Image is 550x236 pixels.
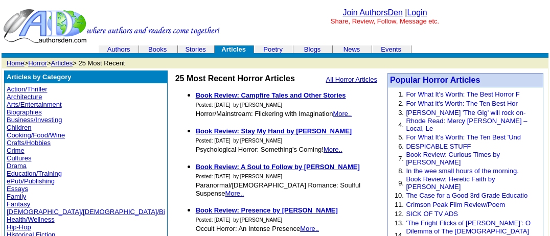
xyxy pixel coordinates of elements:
font: Share, Review, Follow, Message etc. [331,17,439,25]
a: News [343,45,360,53]
a: All Horror Articles [326,76,377,83]
b: Articles by Category [7,73,71,81]
a: For What It's Worth: The Best Horror F [406,90,519,98]
a: Book Review: Heretic Faith by [PERSON_NAME] [406,175,495,191]
a: Essays [7,185,28,193]
a: Authors [107,45,130,53]
a: Architecture [7,93,42,101]
a: Books [148,45,167,53]
img: cleardot.gif [293,49,294,50]
font: 4. [398,121,404,129]
font: Posted: [DATE] by [PERSON_NAME] [196,217,282,223]
a: Popular Horror Articles [390,76,480,84]
a: Horror [28,59,47,67]
a: Book Review: Presence by [PERSON_NAME] [196,206,338,214]
a: Rhode Read: Mercy [PERSON_NAME] – Local, Le [406,117,527,132]
a: Family [7,193,26,200]
a: Book Review: Stay My Hand by [PERSON_NAME] [196,127,352,135]
a: For What it's Worth: The Ten Best Hor [406,100,518,107]
font: | [405,8,427,17]
a: Crimson Peak Film Review/Poem [406,201,505,208]
a: More.. [324,146,342,153]
font: Occult Horror: An Intense Presence [196,225,319,232]
a: Health/Wellness [7,216,55,223]
a: Poetry [263,45,283,53]
a: Join AuthorsDen [342,8,402,17]
font: 9. [398,179,404,187]
font: > > > 25 Most Recent [7,59,125,67]
img: cleardot.gif [139,49,139,50]
a: 'The Fright Flicks of [PERSON_NAME]’: O [406,219,531,227]
font: 1. [398,90,404,98]
a: DESPICABLE STUFF [406,143,471,150]
a: In the wee small hours of the morning. [406,167,518,175]
a: [PERSON_NAME] 'The Gig' will rock on- [406,109,525,116]
a: Action/Thriller [7,85,47,93]
font: Paranormal/[DEMOGRAPHIC_DATA] Romance: Soulful Suspense [196,181,360,197]
a: Home [7,59,25,67]
img: cleardot.gif [254,49,254,50]
a: Education/Training [7,170,62,177]
font: 8. [398,167,404,175]
font: Posted: [DATE] by [PERSON_NAME] [196,138,282,144]
a: Arts/Entertainment [7,101,62,108]
a: More.. [300,225,319,232]
a: More.. [333,110,352,117]
a: Stories [185,45,205,53]
a: Crime [7,147,25,154]
a: The Case for a Good 3rd Grade Educatio [406,192,528,199]
font: 11. [395,201,404,208]
img: cleardot.gif [177,49,178,50]
a: Business/Investing [7,116,62,124]
a: More.. [225,190,244,197]
font: 6. [398,143,404,150]
a: Fantasy [7,200,30,208]
font: 3. [398,109,404,116]
a: Children [7,124,31,131]
a: Events [381,45,401,53]
img: cleardot.gif [214,49,215,50]
a: Drama [7,162,27,170]
a: Book Review: Campfire Tales and Other Stories [196,91,346,99]
a: [DEMOGRAPHIC_DATA]/[DEMOGRAPHIC_DATA]/Bi [7,208,165,216]
font: 5. [398,133,404,141]
a: Crafts/Hobbies [7,139,51,147]
font: 13. [395,219,404,227]
a: Login [407,8,427,17]
a: SICK OF TV ADS [406,210,458,218]
a: Book Review: A Soul to Follow by [PERSON_NAME] [196,163,360,171]
font: 12. [395,210,404,218]
font: 7. [398,155,404,162]
b: 25 Most Recent Horror Articles [175,74,295,83]
img: cleardot.gif [332,49,333,50]
font: Psychological Horror: Something's Coming! [196,146,342,153]
font: Horror/Mainstream: Flickering with Imagination [196,110,352,117]
b: Articles [221,45,246,53]
a: For What It's Worth: The Ten Best 'Und [406,133,521,141]
a: Blogs [304,45,321,53]
img: header_logo2.gif [3,8,220,44]
font: 2. [398,100,404,107]
a: Hip-Hop [7,223,31,231]
a: ePub/Publishing [7,177,55,185]
a: Book Review: Curious Times by [PERSON_NAME] [406,151,500,166]
img: cleardot.gif [99,49,100,50]
font: Posted: [DATE] by [PERSON_NAME] [196,102,282,108]
a: Articles [51,59,73,67]
img: cleardot.gif [372,49,372,50]
font: Posted: [DATE] by [PERSON_NAME] [196,174,282,179]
